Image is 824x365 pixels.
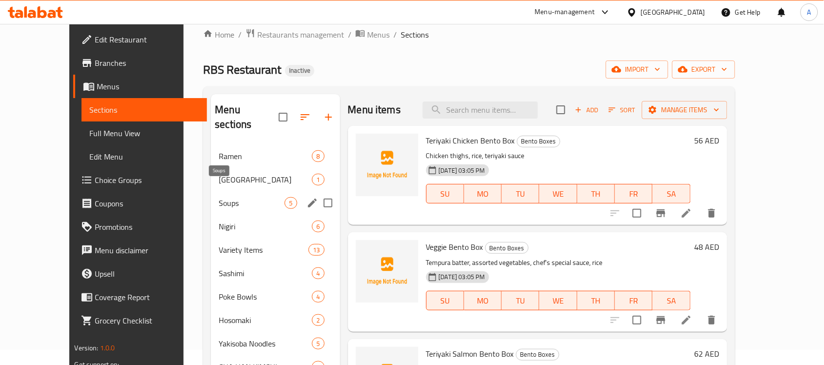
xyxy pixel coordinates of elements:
span: TH [581,187,611,201]
div: Yakisoba Noodles5 [211,332,340,355]
div: Menu-management [535,6,595,18]
span: FR [619,187,649,201]
img: Teriyaki Chicken Bento Box [356,134,418,196]
a: Sections [82,98,207,122]
span: Yakisoba Noodles [219,338,312,349]
button: Branch-specific-item [649,202,673,225]
div: items [312,314,324,326]
button: WE [539,184,577,203]
span: RBS Restaurant [203,59,281,81]
span: Select to update [627,310,647,330]
span: Poke Bowls [219,291,312,303]
span: Grocery Checklist [95,315,199,326]
span: Soups [219,197,285,209]
span: Veggie Bento Box [426,240,483,254]
span: 4 [312,292,324,302]
span: Upsell [95,268,199,280]
span: Restaurants management [257,29,344,41]
span: Choice Groups [95,174,199,186]
div: items [312,150,324,162]
input: search [423,101,538,119]
span: 13 [309,245,324,255]
span: 6 [312,222,324,231]
button: Branch-specific-item [649,308,673,332]
a: Edit Menu [82,145,207,168]
h2: Menu sections [215,102,278,132]
button: SU [426,184,464,203]
a: Edit Restaurant [73,28,207,51]
span: Teriyaki Chicken Bento Box [426,133,515,148]
li: / [393,29,397,41]
h6: 48 AED [695,240,720,254]
a: Menu disclaimer [73,239,207,262]
li: / [238,29,242,41]
div: items [312,174,324,185]
h6: 62 AED [695,347,720,361]
span: 1 [312,175,324,184]
div: [GEOGRAPHIC_DATA] [641,7,705,18]
span: Inactive [285,66,314,75]
div: Ramen8 [211,144,340,168]
button: TH [577,184,615,203]
span: Bento Boxes [516,349,559,360]
a: Coupons [73,192,207,215]
button: FR [615,291,653,310]
a: Home [203,29,234,41]
button: FR [615,184,653,203]
a: Menus [73,75,207,98]
span: 1.0.0 [100,342,115,354]
span: [GEOGRAPHIC_DATA] [219,174,312,185]
div: [GEOGRAPHIC_DATA]1 [211,168,340,191]
nav: breadcrumb [203,28,735,41]
span: Sort [609,104,636,116]
span: Sort items [602,102,642,118]
button: WE [539,291,577,310]
span: Select section [551,100,571,120]
button: Add section [317,105,340,129]
span: Add item [571,102,602,118]
span: Sections [401,29,429,41]
div: Ramen [219,150,312,162]
span: 8 [312,152,324,161]
span: MO [468,187,498,201]
span: WE [543,294,573,308]
button: SA [653,291,690,310]
span: TU [506,187,536,201]
span: SA [657,294,686,308]
button: TH [577,291,615,310]
div: Sashimi4 [211,262,340,285]
span: Coupons [95,198,199,209]
img: Veggie Bento Box [356,240,418,303]
a: Menus [355,28,390,41]
button: Manage items [642,101,727,119]
button: Add [571,102,602,118]
span: [DATE] 03:05 PM [435,166,489,175]
span: Nigiri [219,221,312,232]
span: Select to update [627,203,647,223]
span: 5 [312,339,324,348]
span: MO [468,294,498,308]
span: A [807,7,811,18]
span: Full Menu View [89,127,199,139]
button: SU [426,291,464,310]
span: 2 [312,316,324,325]
a: Restaurants management [246,28,344,41]
a: Edit menu item [680,207,692,219]
span: 4 [312,269,324,278]
span: Menus [97,81,199,92]
a: Upsell [73,262,207,285]
span: Variety Items [219,244,309,256]
a: Promotions [73,215,207,239]
a: Branches [73,51,207,75]
li: / [348,29,351,41]
div: Variety Items13 [211,238,340,262]
span: Bento Boxes [517,136,560,147]
span: Promotions [95,221,199,233]
span: Menus [367,29,390,41]
span: Add [574,104,600,116]
h2: Menu items [348,102,401,117]
span: Version: [74,342,98,354]
span: Edit Menu [89,151,199,162]
button: TU [502,184,539,203]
